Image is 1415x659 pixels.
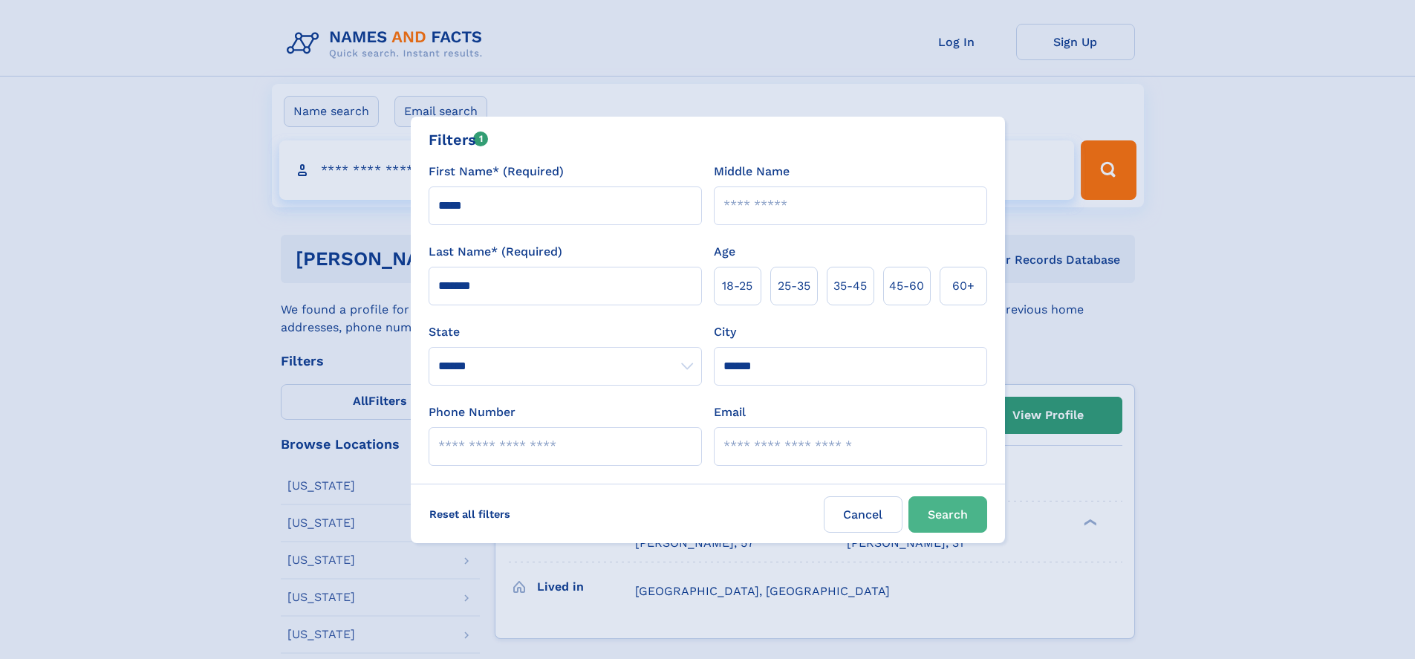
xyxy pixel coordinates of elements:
span: 25‑35 [778,277,810,295]
label: Last Name* (Required) [429,243,562,261]
label: Cancel [824,496,902,533]
span: 45‑60 [889,277,924,295]
label: Email [714,403,746,421]
div: Filters [429,129,489,151]
label: Age [714,243,735,261]
label: First Name* (Required) [429,163,564,181]
label: Reset all filters [420,496,520,532]
label: Middle Name [714,163,790,181]
label: State [429,323,702,341]
span: 60+ [952,277,975,295]
span: 18‑25 [722,277,752,295]
label: Phone Number [429,403,515,421]
span: 35‑45 [833,277,867,295]
button: Search [908,496,987,533]
label: City [714,323,736,341]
